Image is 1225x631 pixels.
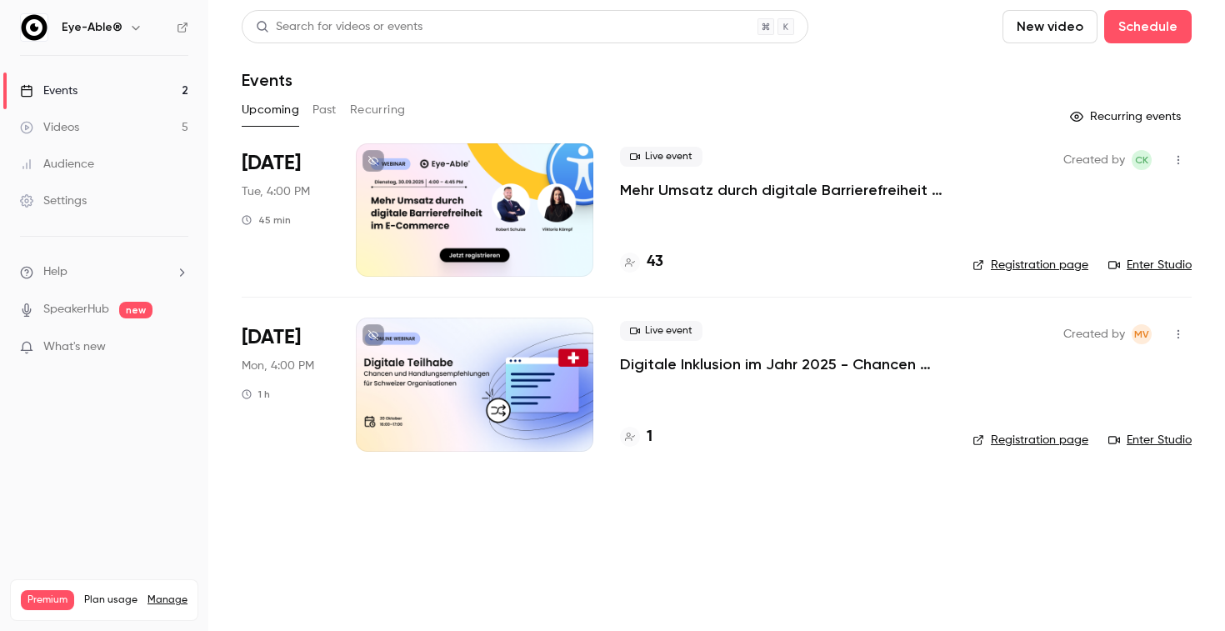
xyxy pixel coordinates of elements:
[620,251,663,273] a: 43
[242,358,314,374] span: Mon, 4:00 PM
[1135,150,1148,170] span: CK
[256,18,422,36] div: Search for videos or events
[1104,10,1192,43] button: Schedule
[168,340,188,355] iframe: Noticeable Trigger
[21,590,74,610] span: Premium
[1108,257,1192,273] a: Enter Studio
[242,388,270,401] div: 1 h
[242,318,329,451] div: Oct 20 Mon, 4:00 PM (Europe/Berlin)
[242,150,301,177] span: [DATE]
[20,263,188,281] li: help-dropdown-opener
[1132,324,1152,344] span: Mahdalena Varchenko
[84,593,137,607] span: Plan usage
[647,426,652,448] h4: 1
[312,97,337,123] button: Past
[242,143,329,277] div: Sep 30 Tue, 4:00 PM (Europe/Berlin)
[1108,432,1192,448] a: Enter Studio
[1002,10,1097,43] button: New video
[20,156,94,173] div: Audience
[242,97,299,123] button: Upcoming
[1134,324,1149,344] span: MV
[242,324,301,351] span: [DATE]
[1063,150,1125,170] span: Created by
[620,426,652,448] a: 1
[21,14,47,41] img: Eye-Able®
[43,338,106,356] span: What's new
[1063,324,1125,344] span: Created by
[647,251,663,273] h4: 43
[242,70,292,90] h1: Events
[62,19,122,36] h6: Eye-Able®
[20,193,87,209] div: Settings
[242,213,291,227] div: 45 min
[972,432,1088,448] a: Registration page
[1132,150,1152,170] span: Carolin Kaulfersch
[620,180,946,200] a: Mehr Umsatz durch digitale Barrierefreiheit im E-Commerce
[20,119,79,136] div: Videos
[620,354,946,374] a: Digitale Inklusion im Jahr 2025 - Chancen und Handlungsempfehlungen für Schweizer Organisationen
[620,147,702,167] span: Live event
[43,263,67,281] span: Help
[1062,103,1192,130] button: Recurring events
[147,593,187,607] a: Manage
[620,321,702,341] span: Live event
[242,183,310,200] span: Tue, 4:00 PM
[43,301,109,318] a: SpeakerHub
[350,97,406,123] button: Recurring
[20,83,77,99] div: Events
[119,302,152,318] span: new
[972,257,1088,273] a: Registration page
